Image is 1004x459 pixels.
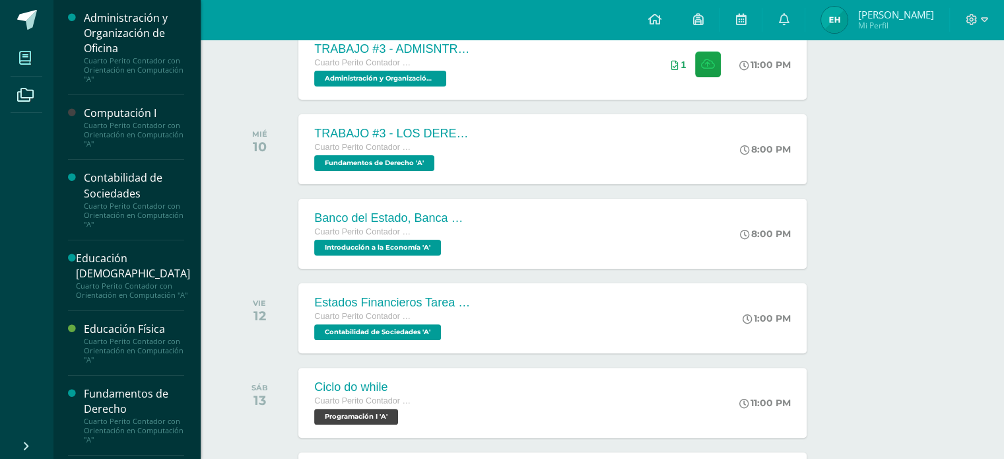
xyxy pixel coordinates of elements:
[314,42,473,56] div: TRABAJO #3 - ADMISNTRACIÓN PÚBLICA
[314,396,413,406] span: Cuarto Perito Contador con Orientación en Computación
[740,143,791,155] div: 8:00 PM
[739,59,791,71] div: 11:00 PM
[739,397,791,409] div: 11:00 PM
[252,139,267,155] div: 10
[743,312,791,324] div: 1:00 PM
[314,409,398,425] span: Programación I 'A'
[314,296,473,310] div: Estados Financieros Tarea #67
[314,312,413,321] span: Cuarto Perito Contador con Orientación en Computación
[251,383,268,392] div: SÁB
[857,20,933,31] span: Mi Perfil
[84,56,184,84] div: Cuarto Perito Contador con Orientación en Computación "A"
[253,308,266,324] div: 12
[84,106,184,149] a: Computación ICuarto Perito Contador con Orientación en Computación "A"
[84,337,184,365] div: Cuarto Perito Contador con Orientación en Computación "A"
[314,58,413,67] span: Cuarto Perito Contador con Orientación en Computación
[314,211,473,225] div: Banco del Estado, Banca Múltiple.
[84,121,184,149] div: Cuarto Perito Contador con Orientación en Computación "A"
[740,228,791,240] div: 8:00 PM
[314,324,441,340] span: Contabilidad de Sociedades 'A'
[84,201,184,229] div: Cuarto Perito Contador con Orientación en Computación "A"
[314,71,446,87] span: Administración y Organización de Oficina 'A'
[314,143,413,152] span: Cuarto Perito Contador con Orientación en Computación
[857,8,933,21] span: [PERSON_NAME]
[681,59,686,70] span: 1
[314,240,441,256] span: Introducción a la Economía 'A'
[76,281,190,300] div: Cuarto Perito Contador con Orientación en Computación "A"
[84,386,184,417] div: Fundamentos de Derecho
[253,299,266,308] div: VIE
[821,7,848,33] img: f7308ab4caefd330006e7cd0818862a3.png
[314,155,434,171] span: Fundamentos de Derecho 'A'
[251,392,268,408] div: 13
[84,386,184,444] a: Fundamentos de DerechoCuarto Perito Contador con Orientación en Computación "A"
[671,59,686,70] div: Archivos entregados
[84,170,184,201] div: Contabilidad de Sociedades
[314,227,413,236] span: Cuarto Perito Contador con Orientación en Computación
[84,417,184,444] div: Cuarto Perito Contador con Orientación en Computación "A"
[84,322,184,337] div: Educación Física
[76,251,190,281] div: Educación [DEMOGRAPHIC_DATA]
[314,380,413,394] div: Ciclo do while
[84,322,184,365] a: Educación FísicaCuarto Perito Contador con Orientación en Computación "A"
[84,11,184,56] div: Administración y Organización de Oficina
[84,106,184,121] div: Computación I
[84,170,184,229] a: Contabilidad de SociedadesCuarto Perito Contador con Orientación en Computación "A"
[84,11,184,84] a: Administración y Organización de OficinaCuarto Perito Contador con Orientación en Computación "A"
[314,127,473,141] div: TRABAJO #3 - LOS DERECHOS HUMANOS
[252,129,267,139] div: MIÉ
[76,251,190,300] a: Educación [DEMOGRAPHIC_DATA]Cuarto Perito Contador con Orientación en Computación "A"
